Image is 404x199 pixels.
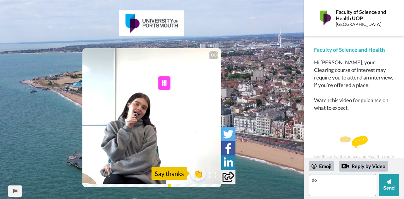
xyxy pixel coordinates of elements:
img: message.svg [340,136,368,149]
button: Send [379,174,399,196]
div: Send Faculty of Science and Health a reply. [312,138,395,157]
div: Reply by Video [339,161,388,172]
button: 👏 [190,167,206,181]
span: / [99,171,101,179]
div: Reply by Video [342,162,349,170]
div: Faculty of Science and Health UOP [336,9,387,21]
div: Faculty of Science and Health [314,46,394,54]
div: Say thanks [151,167,187,180]
span: 👏 [190,168,206,179]
img: Full screen [209,172,216,178]
div: Emoji [309,161,334,171]
span: 1:00 [87,171,98,179]
textarea: do [309,174,376,196]
div: Hi [PERSON_NAME], your Clearing course of interest may require you to attend an interview, if you... [314,59,394,112]
div: [GEOGRAPHIC_DATA] [336,22,387,27]
span: 1:18 [103,171,114,179]
div: CC [210,52,217,58]
img: 19f9c3b6-563c-4b7e-86dd-392ed818f991 [119,10,184,36]
img: Profile Image [318,10,333,26]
